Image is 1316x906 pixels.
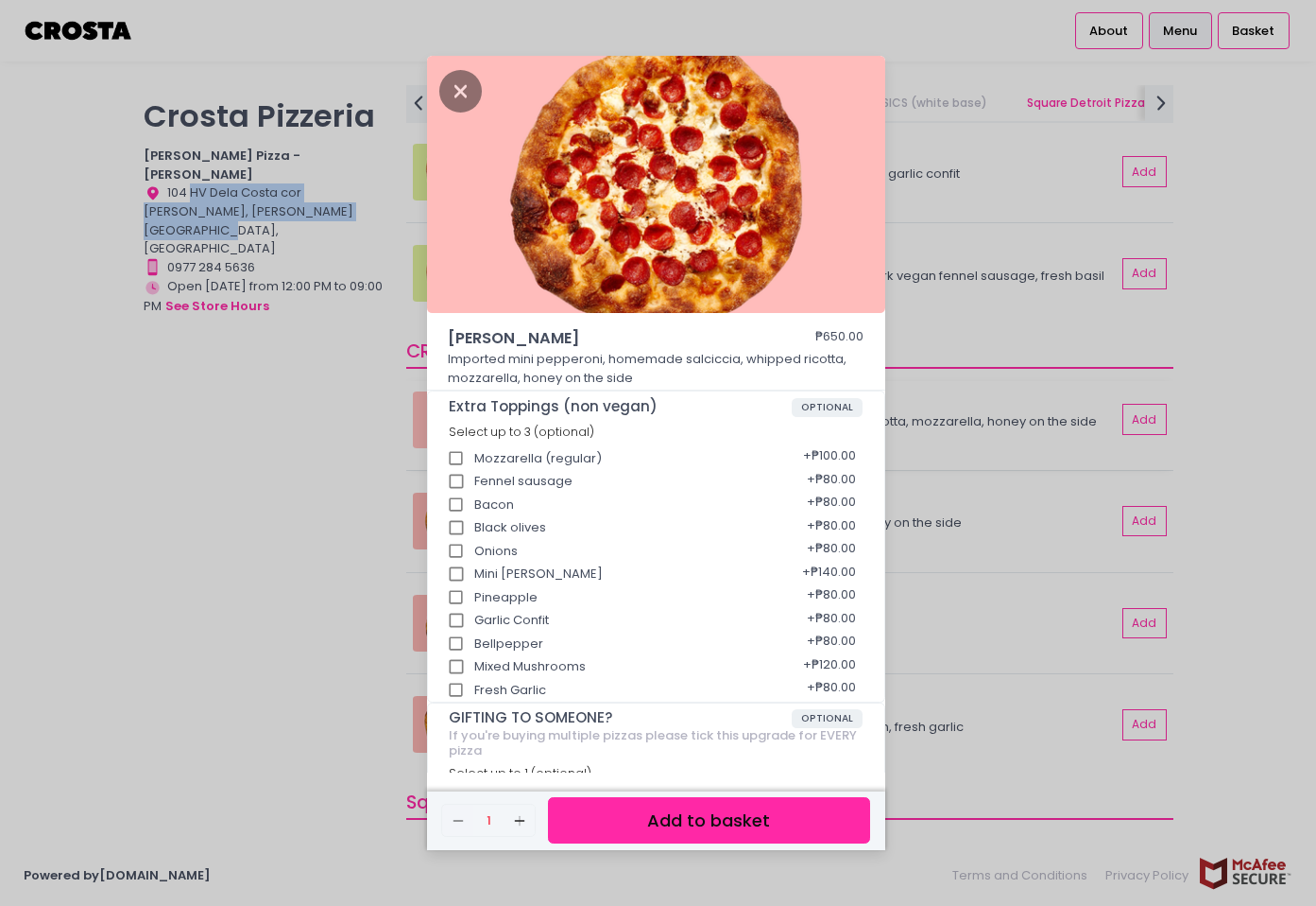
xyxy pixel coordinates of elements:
span: GIFTING TO SOMEONE? [449,709,792,726]
span: [PERSON_NAME] [448,327,760,350]
div: + ₱80.00 [801,602,863,638]
img: Roni Salciccia [427,56,885,313]
div: + ₱140.00 [796,556,863,592]
span: Select up to 1 (optional) [449,765,591,781]
div: + ₱80.00 [801,533,863,569]
div: + ₱80.00 [801,510,863,546]
div: ₱650.00 [815,327,863,350]
p: Imported mini pepperoni, homemade salciccia, whipped ricotta, mozzarella, honey on the side [448,350,863,387]
div: + ₱100.00 [797,441,863,477]
div: + ₱80.00 [801,487,863,523]
div: + ₱80.00 [801,672,863,708]
div: + ₱80.00 [801,580,863,616]
div: + ₱80.00 [801,626,863,662]
button: Add to basket [548,797,869,844]
span: OPTIONAL [792,398,863,417]
div: + ₱120.00 [797,649,863,685]
span: Extra Toppings (non vegan) [449,398,792,415]
div: If you're buying multiple pizzas please tick this upgrade for EVERY pizza [449,728,863,758]
span: Select up to 3 (optional) [449,424,594,440]
span: OPTIONAL [792,709,863,728]
button: Close [439,80,483,99]
div: + ₱80.00 [801,463,863,499]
